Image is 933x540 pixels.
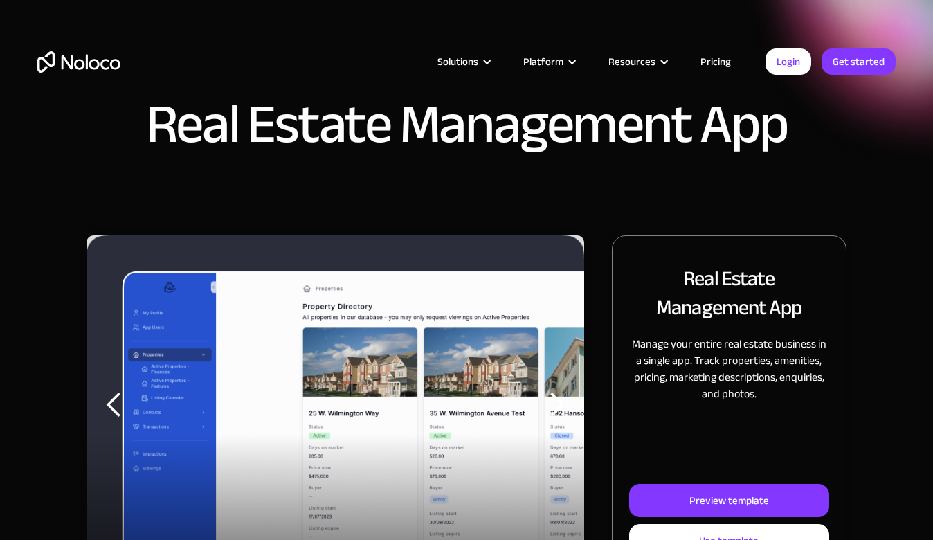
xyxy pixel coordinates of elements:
[146,97,788,152] h1: Real Estate Management App
[523,53,563,71] div: Platform
[629,264,829,322] h2: Real Estate Management App
[766,48,811,75] a: Login
[37,51,120,73] a: home
[420,53,506,71] div: Solutions
[591,53,683,71] div: Resources
[689,492,769,510] div: Preview template
[437,53,478,71] div: Solutions
[683,53,748,71] a: Pricing
[608,53,655,71] div: Resources
[629,336,829,402] p: Manage your entire real estate business in a single app. Track properties, amenities, pricing, ma...
[506,53,591,71] div: Platform
[822,48,896,75] a: Get started
[629,484,829,517] a: Preview template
